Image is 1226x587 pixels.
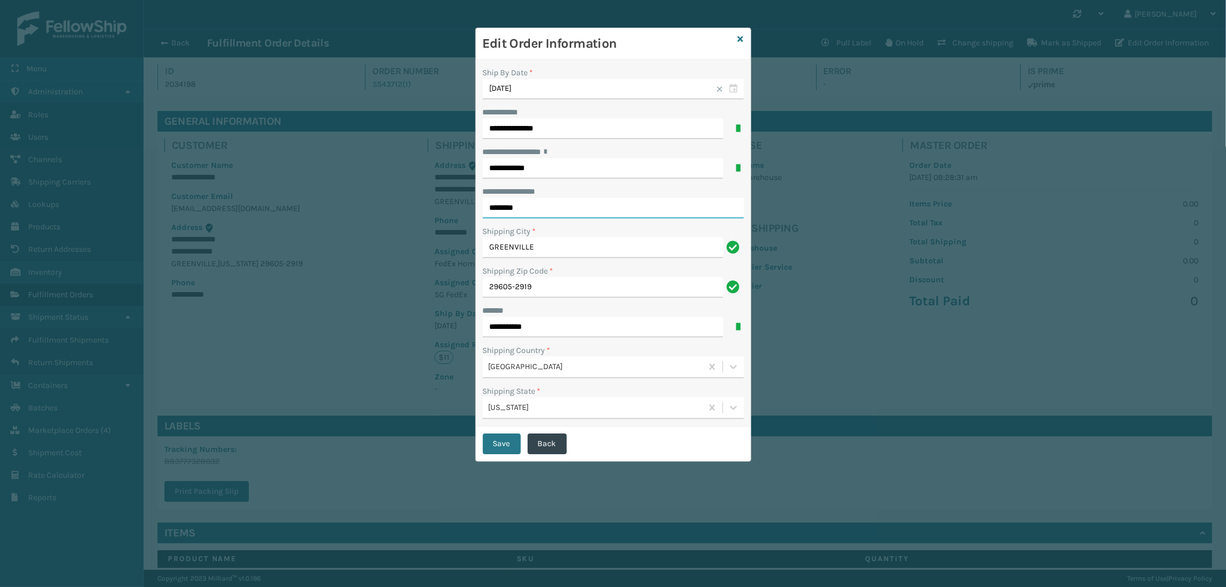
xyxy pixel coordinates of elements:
div: [US_STATE] [489,401,703,413]
button: Back [528,433,567,454]
input: MM/DD/YYYY [483,79,744,99]
h3: Edit Order Information [483,35,733,52]
label: Shipping Zip Code [483,265,554,277]
div: [GEOGRAPHIC_DATA] [489,360,703,373]
label: Shipping State [483,385,541,397]
label: Shipping Country [483,344,551,356]
button: Save [483,433,521,454]
label: Ship By Date [483,68,533,78]
label: Shipping City [483,225,536,237]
